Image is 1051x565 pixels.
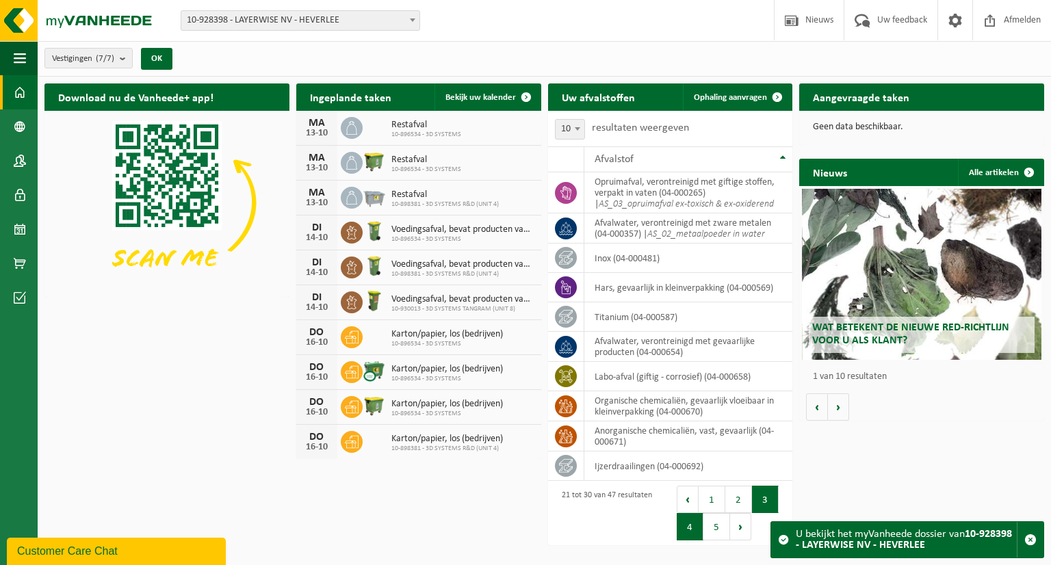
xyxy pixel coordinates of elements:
div: 21 tot 30 van 47 resultaten [555,484,652,542]
div: DO [303,327,330,338]
div: 16-10 [303,338,330,347]
div: 13-10 [303,163,330,173]
span: Karton/papier, los (bedrijven) [391,329,503,340]
span: Wat betekent de nieuwe RED-richtlijn voor u als klant? [812,322,1009,346]
span: Voedingsafval, bevat producten van dierlijke oorsprong, onverpakt, categorie 3 [391,224,534,235]
img: WB-0140-HPE-GN-50 [363,254,386,278]
span: 10-896534 - 3D SYSTEMS [391,340,503,348]
i: AS_02_metaalpoeder in water [647,229,765,239]
td: afvalwater, verontreinigd met gevaarlijke producten (04-000654) [584,332,792,362]
td: hars, gevaarlijk in kleinverpakking (04-000569) [584,273,792,302]
div: MA [303,153,330,163]
p: Geen data beschikbaar. [813,122,1030,132]
a: Wat betekent de nieuwe RED-richtlijn voor u als klant? [802,189,1042,360]
button: 3 [752,486,779,513]
div: DO [303,362,330,373]
button: 1 [699,486,725,513]
span: Restafval [391,155,461,166]
span: 10 [555,119,585,140]
h2: Aangevraagde taken [799,83,923,110]
span: Vestigingen [52,49,114,69]
div: DI [303,292,330,303]
a: Bekijk uw kalender [434,83,540,111]
p: 1 van 10 resultaten [813,372,1037,382]
div: 13-10 [303,198,330,208]
h2: Ingeplande taken [296,83,405,110]
div: DO [303,397,330,408]
span: Voedingsafval, bevat producten van dierlijke oorsprong, onverpakt, categorie 3 [391,259,534,270]
img: WB-0060-HPE-GN-50 [363,289,386,313]
div: MA [303,118,330,129]
span: Karton/papier, los (bedrijven) [391,399,503,410]
button: Volgende [828,393,849,421]
td: organische chemicaliën, gevaarlijk vloeibaar in kleinverpakking (04-000670) [584,391,792,421]
div: 14-10 [303,268,330,278]
td: afvalwater, verontreinigd met zware metalen (04-000357) | [584,213,792,244]
div: 13-10 [303,129,330,138]
img: WB-1100-HPE-GN-50 [363,394,386,417]
span: 10-928398 - LAYERWISE NV - HEVERLEE [181,10,420,31]
td: titanium (04-000587) [584,302,792,332]
span: Ophaling aanvragen [694,93,767,102]
span: Karton/papier, los (bedrijven) [391,364,503,375]
img: Download de VHEPlus App [44,111,289,294]
div: DO [303,432,330,443]
span: 10-896534 - 3D SYSTEMS [391,375,503,383]
img: WB-0660-CU [363,359,386,382]
td: anorganische chemicaliën, vast, gevaarlijk (04-000671) [584,421,792,451]
count: (7/7) [96,54,114,63]
strong: 10-928398 - LAYERWISE NV - HEVERLEE [796,529,1012,551]
div: DI [303,257,330,268]
img: WB-0140-HPE-GN-50 [363,220,386,243]
i: AS_03_opruimafval ex-toxisch & ex-oxiderend [599,199,774,209]
span: 10-896534 - 3D SYSTEMS [391,166,461,174]
button: OK [141,48,172,70]
td: ijzerdraailingen (04-000692) [584,451,792,481]
span: Bekijk uw kalender [445,93,516,102]
span: Restafval [391,189,499,200]
span: 10-896534 - 3D SYSTEMS [391,131,461,139]
span: 10 [556,120,584,139]
span: 10-896534 - 3D SYSTEMS [391,410,503,418]
div: MA [303,187,330,198]
span: 10-928398 - LAYERWISE NV - HEVERLEE [181,11,419,30]
span: 10-896534 - 3D SYSTEMS [391,235,534,244]
iframe: chat widget [7,535,229,565]
span: 10-898381 - 3D SYSTEMS R&D (UNIT 4) [391,200,499,209]
td: labo-afval (giftig - corrosief) (04-000658) [584,362,792,391]
div: 16-10 [303,373,330,382]
button: 5 [703,513,730,540]
span: 10-898381 - 3D SYSTEMS R&D (UNIT 4) [391,270,534,278]
button: Next [730,513,751,540]
a: Alle artikelen [958,159,1043,186]
label: resultaten weergeven [592,122,689,133]
h2: Nieuws [799,159,861,185]
button: Vorige [806,393,828,421]
button: Previous [677,486,699,513]
h2: Download nu de Vanheede+ app! [44,83,227,110]
td: inox (04-000481) [584,244,792,273]
span: 10-898381 - 3D SYSTEMS R&D (UNIT 4) [391,445,503,453]
div: 16-10 [303,408,330,417]
div: U bekijkt het myVanheede dossier van [796,522,1017,557]
div: 16-10 [303,443,330,452]
div: DI [303,222,330,233]
span: 10-930013 - 3D SYSTEMS TANGRAM (UNIT 8) [391,305,534,313]
div: 14-10 [303,233,330,243]
div: 14-10 [303,303,330,313]
span: Karton/papier, los (bedrijven) [391,434,503,445]
img: WB-1100-HPE-GN-50 [363,150,386,173]
span: Afvalstof [595,154,634,165]
a: Ophaling aanvragen [683,83,791,111]
button: 2 [725,486,752,513]
td: opruimafval, verontreinigd met giftige stoffen, verpakt in vaten (04-000265) | [584,172,792,213]
img: WB-2500-GAL-GY-01 [363,185,386,208]
h2: Uw afvalstoffen [548,83,649,110]
button: 4 [677,513,703,540]
span: Voedingsafval, bevat producten van dierlijke oorsprong, onverpakt, categorie 3 [391,294,534,305]
button: Vestigingen(7/7) [44,48,133,68]
span: Restafval [391,120,461,131]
